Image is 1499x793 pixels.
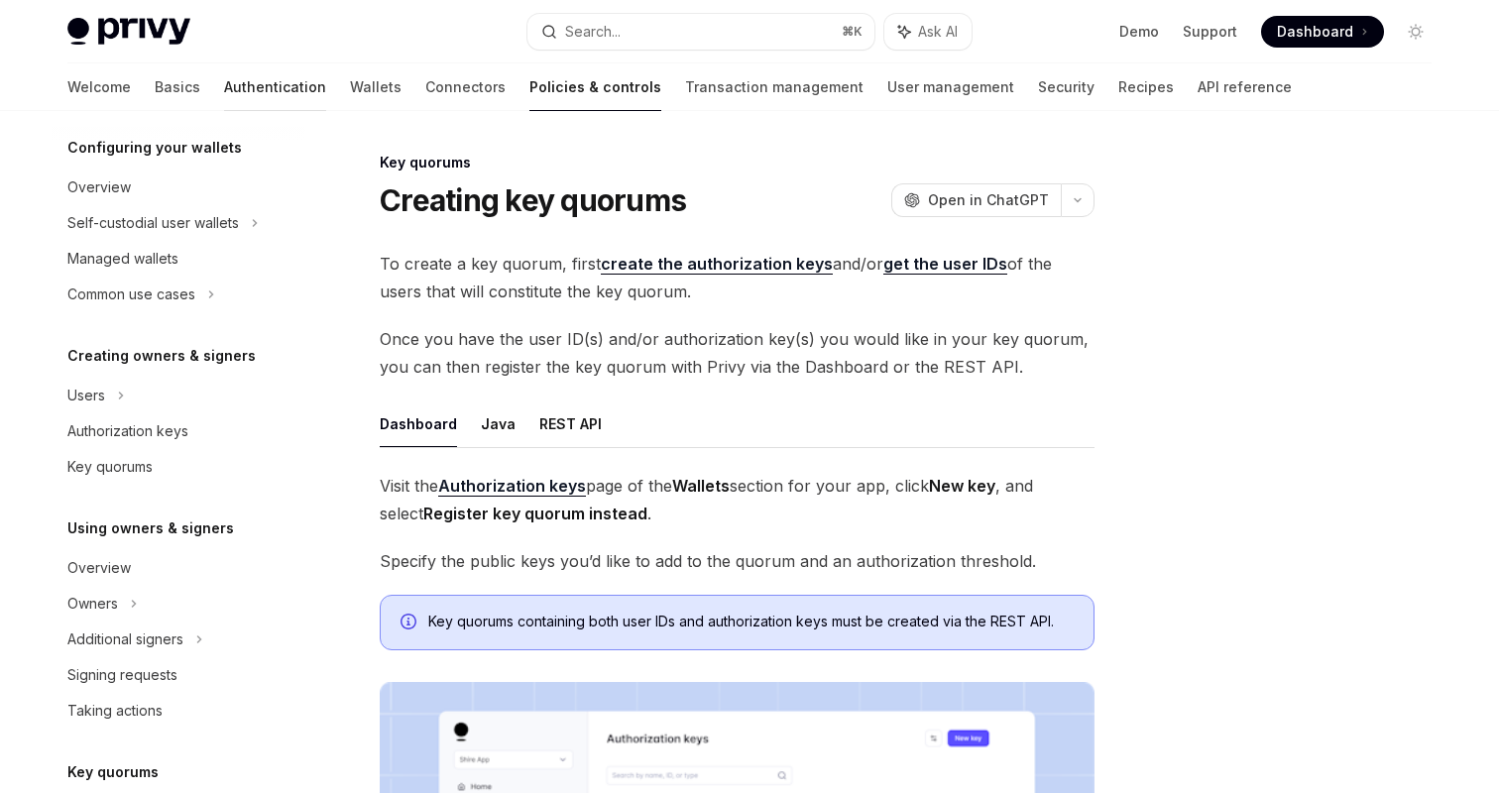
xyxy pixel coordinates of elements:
[67,247,178,271] div: Managed wallets
[380,250,1095,305] span: To create a key quorum, first and/or of the users that will constitute the key quorum.
[891,183,1061,217] button: Open in ChatGPT
[52,170,305,205] a: Overview
[67,384,105,407] div: Users
[438,476,586,496] strong: Authorization keys
[380,182,686,218] h1: Creating key quorums
[928,190,1049,210] span: Open in ChatGPT
[401,614,420,633] svg: Info
[1038,63,1095,111] a: Security
[67,175,131,199] div: Overview
[67,63,131,111] a: Welcome
[67,592,118,616] div: Owners
[601,254,833,275] a: create the authorization keys
[380,153,1095,172] div: Key quorums
[565,20,621,44] div: Search...
[67,455,153,479] div: Key quorums
[52,241,305,277] a: Managed wallets
[1277,22,1353,42] span: Dashboard
[884,14,972,50] button: Ask AI
[918,22,958,42] span: Ask AI
[67,699,163,723] div: Taking actions
[380,400,457,447] button: Dashboard
[438,476,586,497] a: Authorization keys
[883,254,1007,275] a: get the user IDs
[1400,16,1432,48] button: Toggle dark mode
[52,449,305,485] a: Key quorums
[67,556,131,580] div: Overview
[67,283,195,306] div: Common use cases
[1118,63,1174,111] a: Recipes
[52,657,305,693] a: Signing requests
[887,63,1014,111] a: User management
[685,63,864,111] a: Transaction management
[67,627,183,651] div: Additional signers
[350,63,402,111] a: Wallets
[67,211,239,235] div: Self-custodial user wallets
[529,63,661,111] a: Policies & controls
[67,516,234,540] h5: Using owners & signers
[67,663,177,687] div: Signing requests
[380,325,1095,381] span: Once you have the user ID(s) and/or authorization key(s) you would like in your key quorum, you c...
[428,612,1074,631] span: Key quorums containing both user IDs and authorization keys must be created via the REST API.
[1261,16,1384,48] a: Dashboard
[52,550,305,586] a: Overview
[67,419,188,443] div: Authorization keys
[539,400,602,447] button: REST API
[481,400,516,447] button: Java
[425,63,506,111] a: Connectors
[380,472,1095,527] span: Visit the page of the section for your app, click , and select .
[224,63,326,111] a: Authentication
[672,476,730,496] strong: Wallets
[1198,63,1292,111] a: API reference
[52,693,305,729] a: Taking actions
[155,63,200,111] a: Basics
[842,24,863,40] span: ⌘ K
[380,547,1095,575] span: Specify the public keys you’d like to add to the quorum and an authorization threshold.
[1183,22,1237,42] a: Support
[1119,22,1159,42] a: Demo
[423,504,647,523] strong: Register key quorum instead
[67,344,256,368] h5: Creating owners & signers
[929,476,995,496] strong: New key
[527,14,874,50] button: Search...⌘K
[67,760,159,784] h5: Key quorums
[67,18,190,46] img: light logo
[67,136,242,160] h5: Configuring your wallets
[52,413,305,449] a: Authorization keys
